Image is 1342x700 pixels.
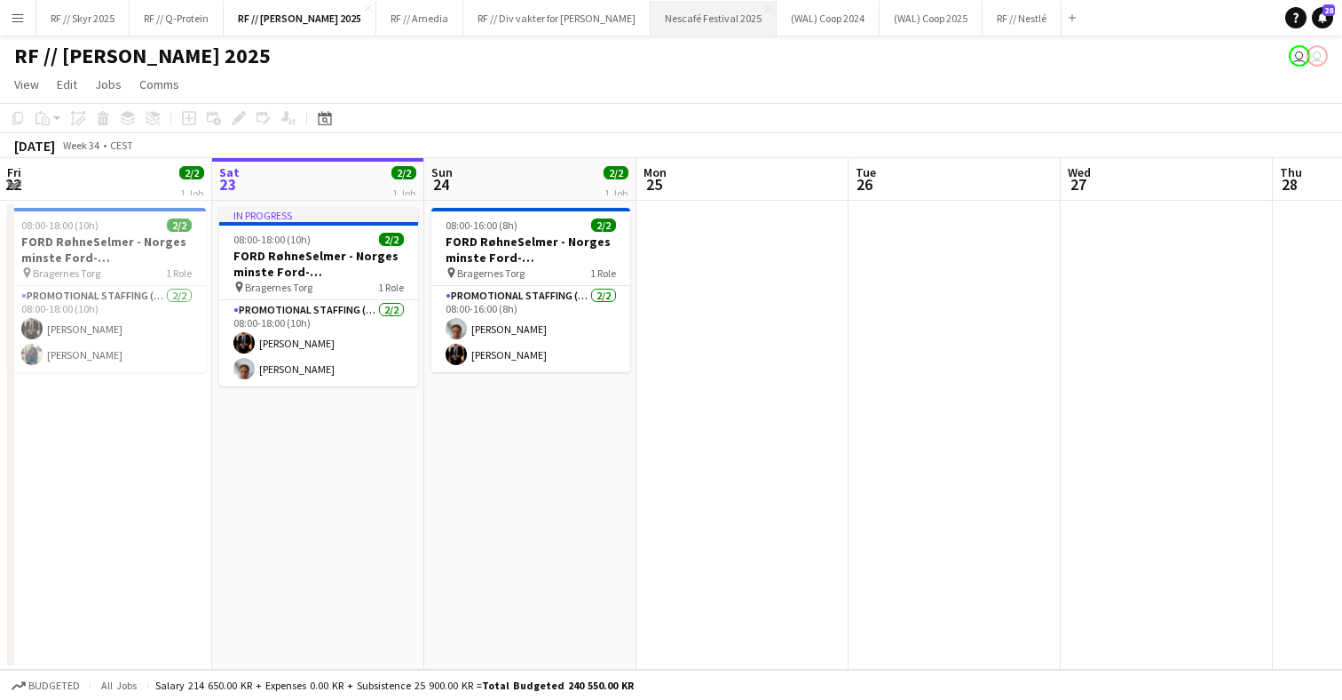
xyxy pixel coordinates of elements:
[1289,45,1310,67] app-user-avatar: Fredrikke Moland Flesner
[4,174,21,195] span: 22
[378,281,404,294] span: 1 Role
[777,1,880,36] button: (WAL) Coop 2024
[98,679,140,692] span: All jobs
[641,174,667,195] span: 25
[217,174,240,195] span: 23
[155,679,634,692] div: Salary 214 650.00 KR + Expenses 0.00 KR + Subsistence 25 900.00 KR =
[446,219,517,232] span: 08:00-16:00 (8h)
[604,181,628,195] div: 1 Job
[463,1,651,36] button: RF // Div vakter for [PERSON_NAME]
[219,248,418,280] h3: FORD RøhneSelmer - Norges minste Ford-forhandlerkontor
[219,164,240,180] span: Sat
[166,266,192,280] span: 1 Role
[856,164,876,180] span: Tue
[28,680,80,692] span: Budgeted
[983,1,1062,36] button: RF // Nestlé
[219,208,418,222] div: In progress
[379,233,404,246] span: 2/2
[233,233,311,246] span: 08:00-18:00 (10h)
[392,181,415,195] div: 1 Job
[391,166,416,179] span: 2/2
[1322,4,1335,16] span: 28
[14,43,271,69] h1: RF // [PERSON_NAME] 2025
[59,139,103,152] span: Week 34
[880,1,983,36] button: (WAL) Coop 2025
[7,73,46,96] a: View
[36,1,130,36] button: RF // Skyr 2025
[57,76,77,92] span: Edit
[139,76,179,92] span: Comms
[21,219,99,232] span: 08:00-18:00 (10h)
[33,266,100,280] span: Bragernes Torg
[14,76,39,92] span: View
[431,286,630,372] app-card-role: Promotional Staffing (Brand Ambassadors)2/208:00-16:00 (8h)[PERSON_NAME][PERSON_NAME]
[1306,45,1328,67] app-user-avatar: Fredrikke Moland Flesner
[180,181,203,195] div: 1 Job
[482,679,634,692] span: Total Budgeted 240 550.00 KR
[224,1,376,36] button: RF // [PERSON_NAME] 2025
[651,1,777,36] button: Nescafé Festival 2025
[429,174,453,195] span: 24
[457,266,525,280] span: Bragernes Torg
[95,76,122,92] span: Jobs
[130,1,224,36] button: RF // Q-Protein
[643,164,667,180] span: Mon
[179,166,204,179] span: 2/2
[7,208,206,372] app-job-card: 08:00-18:00 (10h)2/2FORD RøhneSelmer - Norges minste Ford-forhandlerkontor Bragernes Torg1 RolePr...
[132,73,186,96] a: Comms
[50,73,84,96] a: Edit
[1280,164,1302,180] span: Thu
[431,164,453,180] span: Sun
[167,219,192,232] span: 2/2
[431,208,630,372] app-job-card: 08:00-16:00 (8h)2/2FORD RøhneSelmer - Norges minste Ford-forhandlerkontor Bragernes Torg1 RolePro...
[7,286,206,372] app-card-role: Promotional Staffing (Brand Ambassadors)2/208:00-18:00 (10h)[PERSON_NAME][PERSON_NAME]
[1277,174,1302,195] span: 28
[14,137,55,155] div: [DATE]
[590,266,616,280] span: 1 Role
[1065,174,1091,195] span: 27
[853,174,876,195] span: 26
[1312,7,1333,28] a: 28
[431,234,630,266] h3: FORD RøhneSelmer - Norges minste Ford-forhandlerkontor
[1068,164,1091,180] span: Wed
[604,166,628,179] span: 2/2
[219,208,418,386] app-job-card: In progress08:00-18:00 (10h)2/2FORD RøhneSelmer - Norges minste Ford-forhandlerkontor Bragernes T...
[219,300,418,386] app-card-role: Promotional Staffing (Brand Ambassadors)2/208:00-18:00 (10h)[PERSON_NAME][PERSON_NAME]
[7,164,21,180] span: Fri
[245,281,312,294] span: Bragernes Torg
[376,1,463,36] button: RF // Amedia
[7,234,206,266] h3: FORD RøhneSelmer - Norges minste Ford-forhandlerkontor
[88,73,129,96] a: Jobs
[110,139,133,152] div: CEST
[591,219,616,232] span: 2/2
[9,676,83,696] button: Budgeted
